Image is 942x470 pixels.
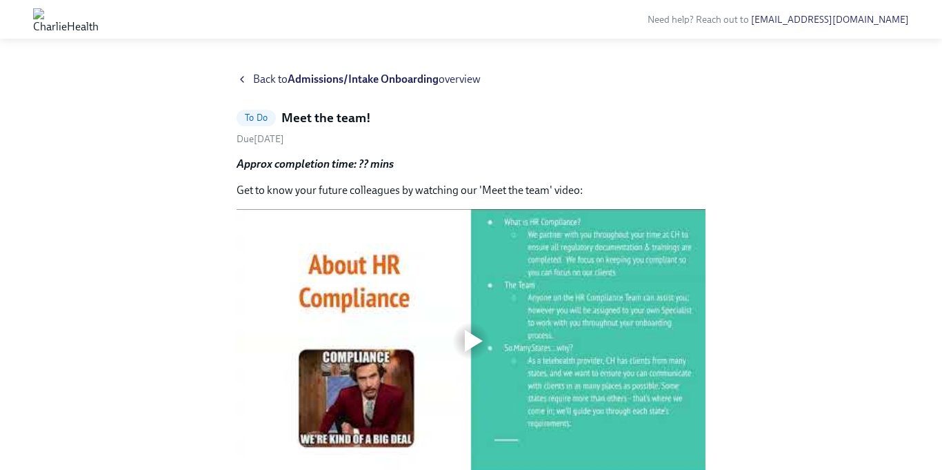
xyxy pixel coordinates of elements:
p: Get to know your future colleagues by watching our 'Meet the team' video: [237,183,705,198]
h5: Meet the team! [281,109,371,127]
span: To Do [237,112,276,123]
a: Back toAdmissions/Intake Onboardingoverview [237,72,705,87]
span: Wednesday, September 3rd 2025, 7:00 am [237,133,284,145]
span: Need help? Reach out to [648,14,909,26]
span: Back to overview [253,72,481,87]
strong: Admissions/Intake Onboarding [288,72,439,86]
strong: Approx completion time: ?? mins [237,157,394,170]
img: CharlieHealth [33,8,99,30]
a: [EMAIL_ADDRESS][DOMAIN_NAME] [751,14,909,26]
